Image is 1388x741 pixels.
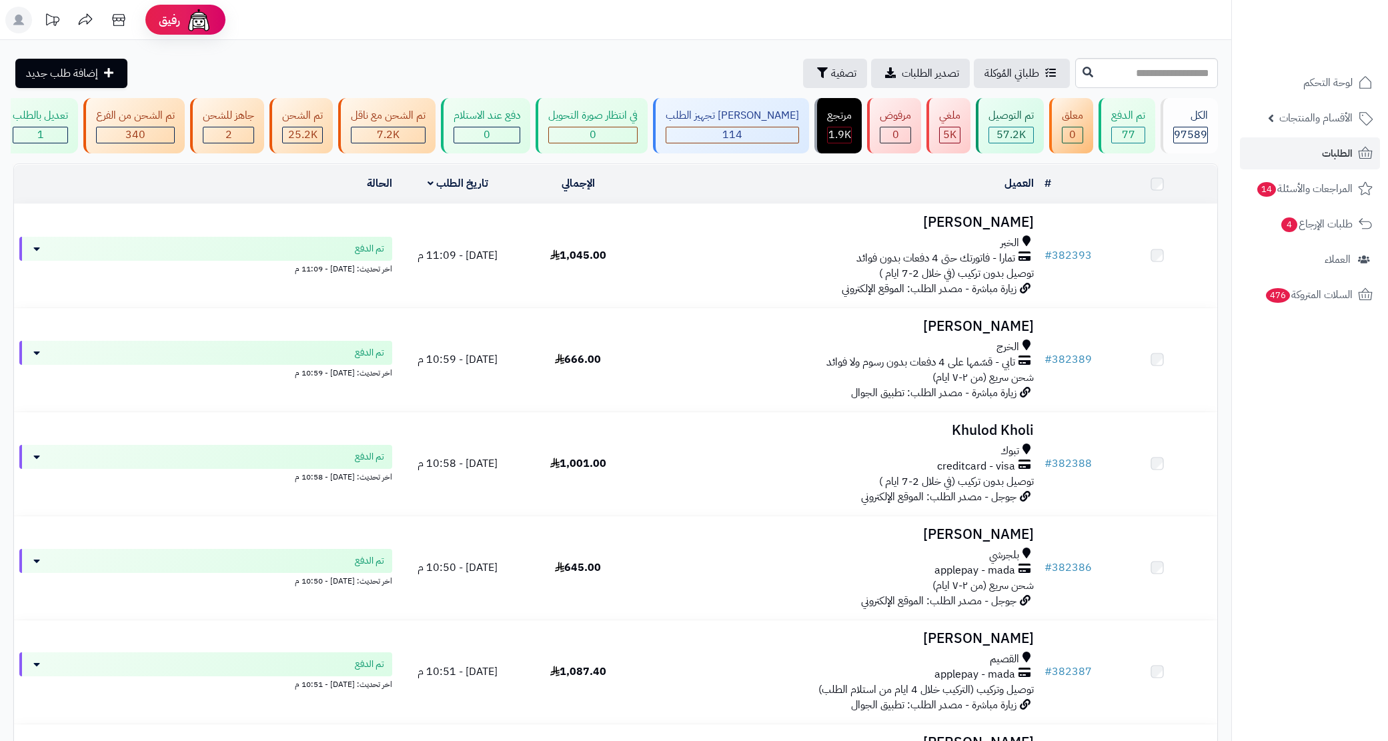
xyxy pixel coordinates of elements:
div: [PERSON_NAME] تجهيز الطلب [666,108,799,123]
div: تعديل بالطلب [13,108,68,123]
span: تبوك [1000,444,1019,459]
span: زيارة مباشرة - مصدر الطلب: تطبيق الجوال [851,385,1016,401]
div: مرفوض [880,108,911,123]
a: # [1045,175,1051,191]
div: اخر تحديث: [DATE] - 10:58 م [19,469,392,483]
a: مرفوض 0 [864,98,924,153]
span: [DATE] - 10:51 م [418,664,498,680]
span: 2 [225,127,232,143]
div: تم التوصيل [988,108,1034,123]
a: [PERSON_NAME] تجهيز الطلب 114 [650,98,812,153]
div: 0 [454,127,520,143]
span: الخبر [1000,235,1019,251]
div: 25210 [283,127,322,143]
img: logo-2.png [1297,24,1375,52]
div: 57231 [989,127,1033,143]
span: # [1045,247,1052,263]
div: 7222 [352,127,425,143]
span: زيارة مباشرة - مصدر الطلب: الموقع الإلكتروني [842,281,1016,297]
div: اخر تحديث: [DATE] - 10:59 م [19,365,392,379]
h3: [PERSON_NAME] [644,215,1034,230]
span: المراجعات والأسئلة [1256,179,1353,198]
span: تم الدفع [355,450,384,464]
a: لوحة التحكم [1240,67,1380,99]
a: جاهز للشحن 2 [187,98,267,153]
div: الكل [1173,108,1208,123]
a: تحديثات المنصة [35,7,69,37]
span: القصيم [990,652,1019,667]
span: 7.2K [377,127,400,143]
div: 1 [13,127,67,143]
span: إضافة طلب جديد [26,65,98,81]
span: 1,087.40 [550,664,606,680]
span: [DATE] - 10:50 م [418,560,498,576]
div: ملغي [939,108,960,123]
span: تم الدفع [355,346,384,359]
span: 1,045.00 [550,247,606,263]
a: تم الشحن 25.2K [267,98,335,153]
span: 77 [1122,127,1135,143]
span: تصدير الطلبات [902,65,959,81]
span: تم الدفع [355,658,384,671]
a: الإجمالي [562,175,595,191]
span: # [1045,456,1052,472]
a: #382387 [1045,664,1092,680]
div: دفع عند الاستلام [454,108,520,123]
a: دفع عند الاستلام 0 [438,98,533,153]
div: اخر تحديث: [DATE] - 11:09 م [19,261,392,275]
a: تاريخ الطلب [428,175,488,191]
div: 5011 [940,127,960,143]
span: توصيل بدون تركيب (في خلال 2-7 ايام ) [879,474,1034,490]
div: معلق [1062,108,1083,123]
div: 340 [97,127,174,143]
span: 666.00 [555,351,601,367]
span: 1.9K [828,127,851,143]
a: تم الشحن مع ناقل 7.2K [335,98,438,153]
span: 476 [1265,287,1291,303]
a: إضافة طلب جديد [15,59,127,88]
span: توصيل وتركيب (التركيب خلال 4 ايام من استلام الطلب) [818,682,1034,698]
span: الطلبات [1322,144,1353,163]
a: الحالة [367,175,392,191]
div: 0 [1063,127,1083,143]
span: 114 [722,127,742,143]
span: العملاء [1325,250,1351,269]
h3: [PERSON_NAME] [644,631,1034,646]
a: #382393 [1045,247,1092,263]
span: السلات المتروكة [1265,285,1353,304]
div: 0 [549,127,637,143]
a: ملغي 5K [924,98,973,153]
span: بلجرشي‎ [989,548,1019,563]
span: 340 [125,127,145,143]
h3: Khulod Kholi [644,423,1034,438]
div: 1856 [828,127,851,143]
span: 1,001.00 [550,456,606,472]
a: طلبات الإرجاع4 [1240,208,1380,240]
span: 0 [1069,127,1076,143]
h3: [PERSON_NAME] [644,319,1034,334]
a: الكل97589 [1158,98,1221,153]
span: [DATE] - 10:58 م [418,456,498,472]
a: #382386 [1045,560,1092,576]
a: تصدير الطلبات [871,59,970,88]
span: شحن سريع (من ٢-٧ ايام) [932,578,1034,594]
div: اخر تحديث: [DATE] - 10:51 م [19,676,392,690]
span: 1 [37,127,44,143]
a: العميل [1004,175,1034,191]
div: 2 [203,127,253,143]
div: مرتجع [827,108,852,123]
button: تصفية [803,59,867,88]
div: جاهز للشحن [203,108,254,123]
span: creditcard - visa [937,459,1015,474]
span: تم الدفع [355,554,384,568]
div: تم الشحن [282,108,323,123]
span: الخرج [996,339,1019,355]
span: تابي - قسّمها على 4 دفعات بدون رسوم ولا فوائد [826,355,1015,370]
a: المراجعات والأسئلة14 [1240,173,1380,205]
div: اخر تحديث: [DATE] - 10:50 م [19,573,392,587]
a: في انتظار صورة التحويل 0 [533,98,650,153]
span: زيارة مباشرة - مصدر الطلب: تطبيق الجوال [851,697,1016,713]
a: مرتجع 1.9K [812,98,864,153]
a: طلباتي المُوكلة [974,59,1070,88]
img: ai-face.png [185,7,212,33]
